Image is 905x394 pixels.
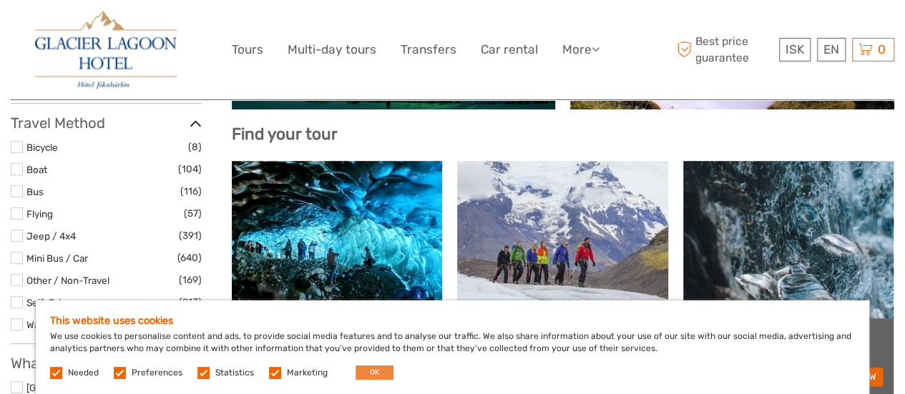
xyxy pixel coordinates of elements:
[26,275,109,286] a: Other / Non-Travel
[184,205,202,222] span: (57)
[287,367,328,379] label: Marketing
[50,315,855,327] h5: This website uses cookies
[132,367,182,379] label: Preferences
[26,230,76,242] a: Jeep / 4x4
[35,11,177,89] img: 2790-86ba44ba-e5e5-4a53-8ab7-28051417b7bc_logo_big.jpg
[179,227,202,244] span: (391)
[179,272,202,288] span: (169)
[188,139,202,155] span: (8)
[786,42,804,56] span: ISK
[288,39,376,60] a: Multi-day tours
[232,124,338,144] b: Find your tour
[26,186,44,197] a: Bus
[26,164,47,175] a: Boat
[26,252,88,264] a: Mini Bus / Car
[178,161,202,177] span: (104)
[177,250,202,266] span: (640)
[26,142,58,153] a: Bicycle
[401,39,456,60] a: Transfers
[817,38,846,61] div: EN
[26,319,60,330] a: Walking
[68,367,99,379] label: Needed
[179,294,202,310] span: (213)
[481,39,538,60] a: Car rental
[180,183,202,200] span: (116)
[356,365,393,380] button: OK
[232,39,263,60] a: Tours
[673,34,776,65] span: Best price guarantee
[36,300,869,394] div: We use cookies to personalise content and ads, to provide social media features and to analyse ou...
[165,22,182,39] button: Open LiveChat chat widget
[20,25,162,36] p: We're away right now. Please check back later!
[11,114,202,132] h3: Travel Method
[26,297,72,308] a: Self-Drive
[26,382,124,393] a: [GEOGRAPHIC_DATA]
[215,367,254,379] label: Statistics
[562,39,600,60] a: More
[11,355,202,372] h3: What do you want to see?
[26,208,53,220] a: Flying
[876,42,888,56] span: 0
